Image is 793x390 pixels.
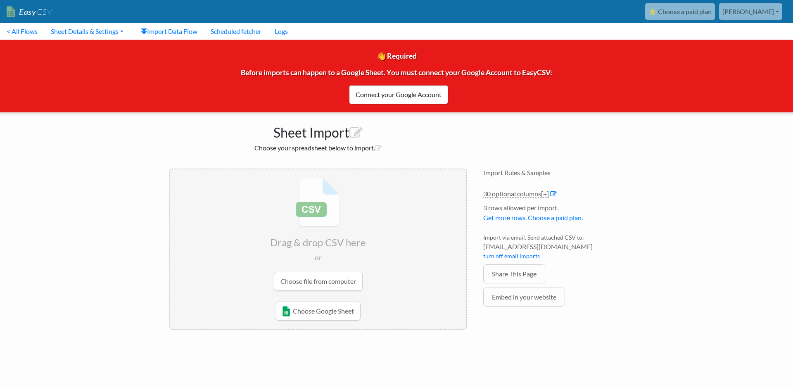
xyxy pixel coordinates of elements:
[719,3,782,20] a: [PERSON_NAME]
[483,203,624,227] li: 3 rows allowed per import.
[268,23,294,40] a: Logs
[483,242,624,252] span: [EMAIL_ADDRESS][DOMAIN_NAME]
[541,190,549,197] span: [+]
[483,214,583,221] a: Get more rows. Choose a paid plan.
[169,144,467,152] h2: Choose your spreadsheet below to import.
[483,252,540,259] a: turn off email imports
[169,121,467,140] h1: Sheet Import
[645,3,715,20] a: ⭐ Choose a paid plan
[483,169,624,176] h4: Import Rules & Samples
[241,52,552,96] span: 👋 Required Before imports can happen to a Google Sheet. You must connect your Google Account to E...
[483,264,545,283] a: Share This Page
[44,23,130,40] a: Sheet Details & Settings
[483,288,565,307] a: Embed in your website
[36,7,52,17] span: CSV
[483,190,549,198] a: 30 optional columns[+]
[7,3,52,20] a: EasyCSV
[204,23,268,40] a: Scheduled fetcher
[276,302,361,321] a: Choose Google Sheet
[483,233,624,264] li: Import via email. Send attached CSV to:
[349,85,448,104] a: Connect your Google Account
[134,23,204,40] a: Import Data Flow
